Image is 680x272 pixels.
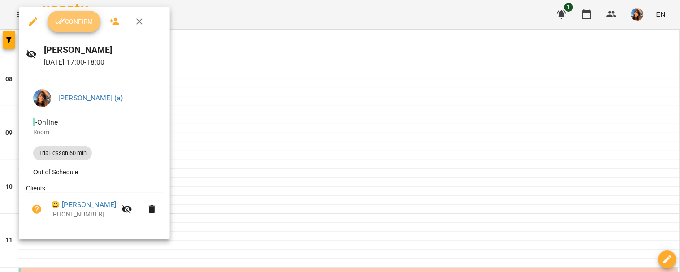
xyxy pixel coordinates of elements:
p: [DATE] 17:00 - 18:00 [44,57,163,68]
p: Room [33,128,156,137]
span: - Online [33,118,60,126]
button: Confirm [48,11,100,32]
a: [PERSON_NAME] (а) [58,94,123,102]
img: a3cfe7ef423bcf5e9dc77126c78d7dbf.jpg [33,89,51,107]
ul: Clients [26,184,163,229]
h6: [PERSON_NAME] [44,43,163,57]
span: Trial lesson 60 min [33,149,92,157]
span: Confirm [55,16,93,27]
p: [PHONE_NUMBER] [51,210,116,219]
button: Unpaid. Bill the attendance? [26,199,48,220]
a: 😀 [PERSON_NAME] [51,199,116,210]
li: Out of Schedule [26,164,163,180]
